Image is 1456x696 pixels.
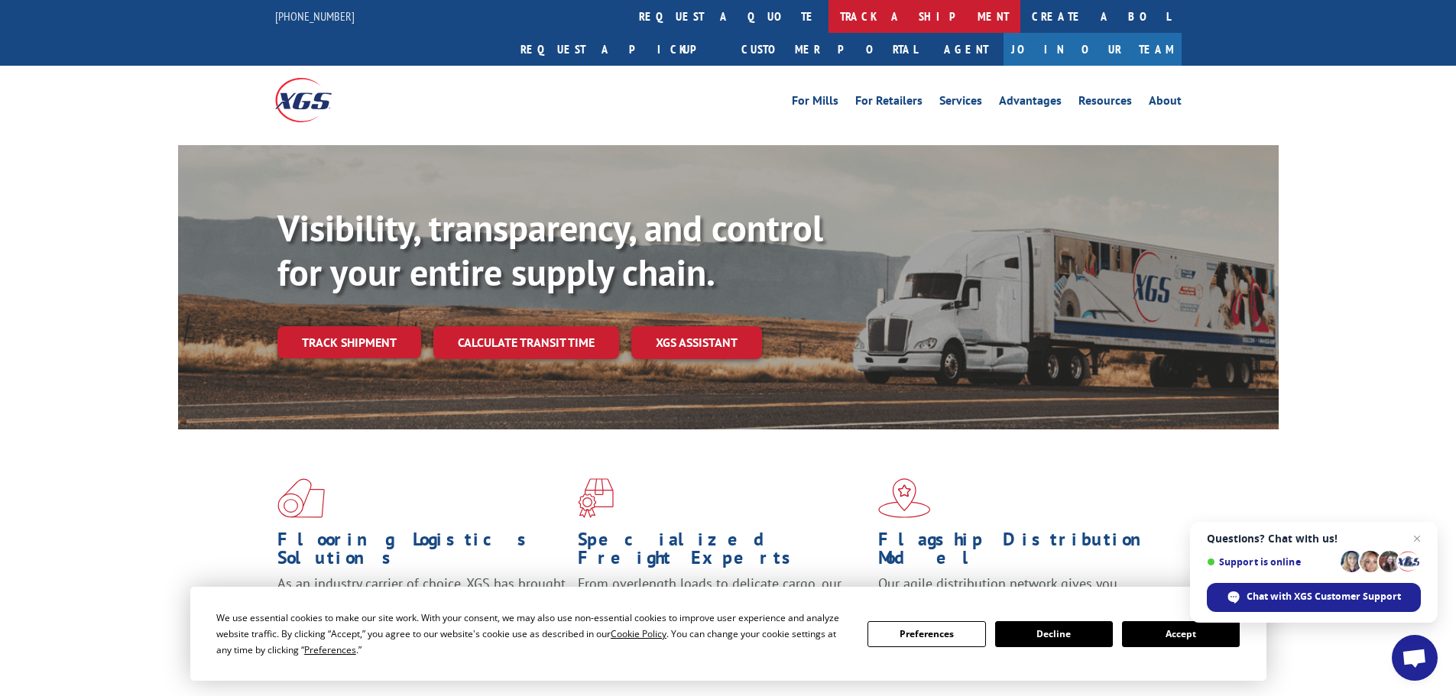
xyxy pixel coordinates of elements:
a: [PHONE_NUMBER] [275,8,355,24]
a: Customer Portal [730,33,929,66]
a: Calculate transit time [433,326,619,359]
a: For Retailers [855,95,923,112]
div: We use essential cookies to make our site work. With your consent, we may also use non-essential ... [216,610,849,658]
div: Chat with XGS Customer Support [1207,583,1421,612]
span: As an industry carrier of choice, XGS has brought innovation and dedication to flooring logistics... [277,575,566,629]
span: Our agile distribution network gives you nationwide inventory management on demand. [878,575,1159,610]
h1: Flooring Logistics Solutions [277,530,566,575]
a: Advantages [999,95,1062,112]
a: Agent [929,33,1004,66]
a: Request a pickup [509,33,730,66]
h1: Flagship Distribution Model [878,530,1167,575]
a: Resources [1078,95,1132,112]
span: Chat with XGS Customer Support [1247,590,1401,604]
a: About [1149,95,1182,112]
img: xgs-icon-flagship-distribution-model-red [878,478,931,518]
span: Preferences [304,643,356,656]
a: XGS ASSISTANT [631,326,762,359]
button: Decline [995,621,1113,647]
div: Cookie Consent Prompt [190,587,1266,681]
img: xgs-icon-total-supply-chain-intelligence-red [277,478,325,518]
div: Open chat [1392,635,1438,681]
p: From overlength loads to delicate cargo, our experienced staff knows the best way to move your fr... [578,575,867,643]
button: Accept [1122,621,1240,647]
span: Close chat [1408,529,1426,548]
b: Visibility, transparency, and control for your entire supply chain. [277,204,823,296]
a: Join Our Team [1004,33,1182,66]
a: For Mills [792,95,838,112]
span: Cookie Policy [611,627,666,640]
span: Support is online [1207,556,1335,568]
a: Services [939,95,982,112]
img: xgs-icon-focused-on-flooring-red [578,478,614,518]
button: Preferences [867,621,985,647]
a: Track shipment [277,326,421,358]
span: Questions? Chat with us! [1207,533,1421,545]
h1: Specialized Freight Experts [578,530,867,575]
